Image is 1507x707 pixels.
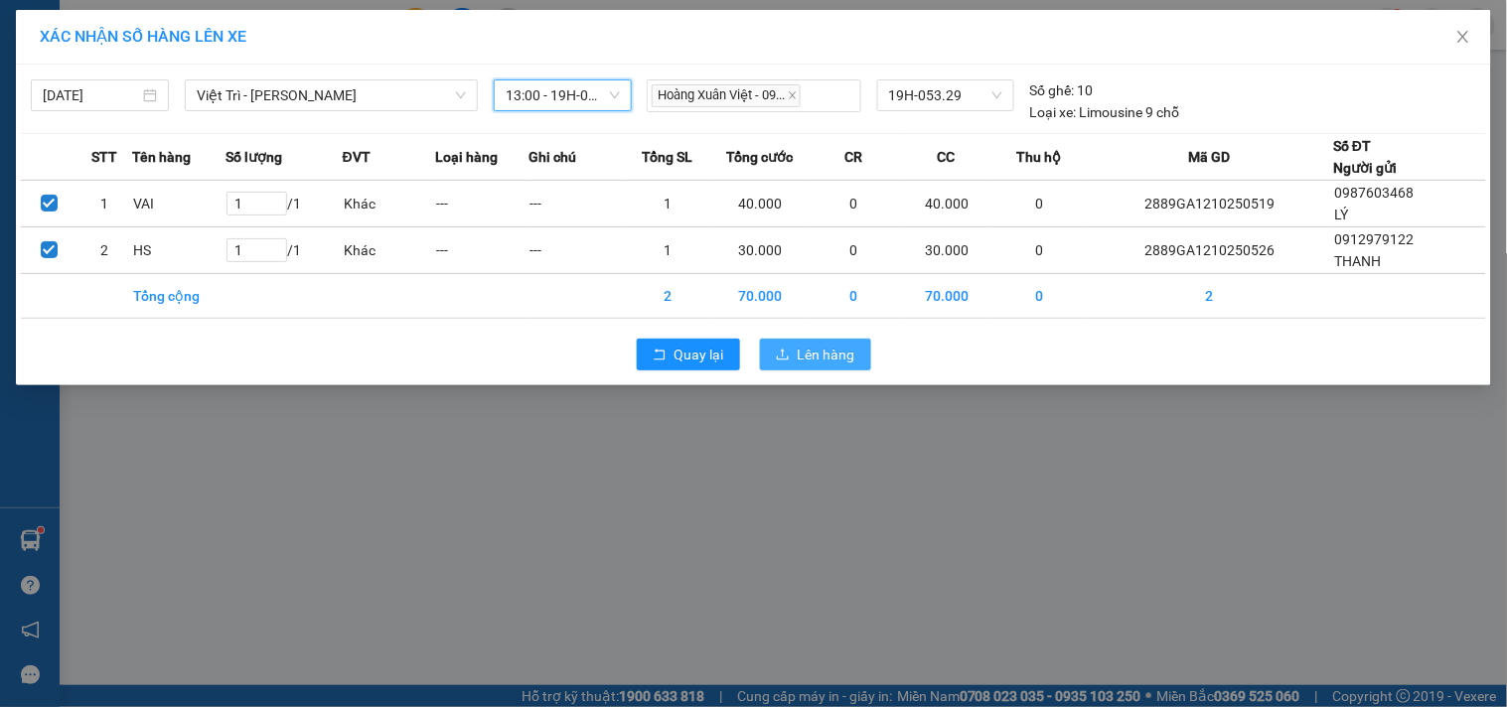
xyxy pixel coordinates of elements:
span: 0987603468 [1334,185,1414,201]
button: uploadLên hàng [760,339,871,370]
td: 2889GA1210250519 [1086,181,1333,227]
td: --- [528,227,622,274]
span: LÝ [1334,207,1348,222]
td: 0 [993,274,1087,319]
span: XÁC NHẬN SỐ HÀNG LÊN XE [40,27,246,46]
td: --- [435,181,528,227]
td: 0 [808,227,901,274]
span: Việt Trì - Mạc Thái Tổ [197,80,466,110]
span: Ghi chú [528,146,576,168]
span: Số ghế: [1030,79,1075,101]
span: 19H-053.29 [889,80,1002,110]
td: 70.000 [900,274,993,319]
span: upload [776,348,790,363]
span: rollback [653,348,667,363]
td: 1 [622,227,715,274]
span: Tổng cước [727,146,794,168]
td: / 1 [226,181,343,227]
td: 40.000 [900,181,993,227]
div: 10 [1030,79,1094,101]
td: HS [132,227,226,274]
td: --- [528,181,622,227]
span: CR [844,146,862,168]
td: 0 [808,274,901,319]
td: 30.000 [714,227,808,274]
td: / 1 [226,227,343,274]
td: VAI [132,181,226,227]
div: Limousine 9 chỗ [1030,101,1180,123]
td: 30.000 [900,227,993,274]
span: 13:00 - 19H-053.29 [506,80,620,110]
td: 2 [76,227,132,274]
span: close [1455,29,1471,45]
span: Loại hàng [435,146,498,168]
span: Lên hàng [798,344,855,365]
span: STT [91,146,117,168]
div: Số ĐT Người gửi [1333,135,1397,179]
td: 0 [808,181,901,227]
span: Hoàng Xuân Việt - 09... [652,84,801,107]
button: Close [1435,10,1491,66]
td: 2889GA1210250526 [1086,227,1333,274]
span: Loại xe: [1030,101,1077,123]
button: rollbackQuay lại [637,339,740,370]
td: 1 [622,181,715,227]
td: 70.000 [714,274,808,319]
td: Tổng cộng [132,274,226,319]
td: 2 [1086,274,1333,319]
span: Thu hộ [1017,146,1062,168]
td: Khác [343,181,436,227]
span: Số lượng [226,146,282,168]
input: 12/10/2025 [43,84,139,106]
span: down [455,89,467,101]
td: 0 [993,227,1087,274]
td: 40.000 [714,181,808,227]
span: close [788,90,798,100]
span: Tổng SL [642,146,692,168]
span: Quay lại [675,344,724,365]
span: ĐVT [343,146,371,168]
span: Mã GD [1188,146,1230,168]
td: 1 [76,181,132,227]
span: 0912979122 [1334,231,1414,247]
span: THANH [1334,253,1381,269]
span: CC [938,146,956,168]
td: 2 [622,274,715,319]
td: --- [435,227,528,274]
td: 0 [993,181,1087,227]
span: Tên hàng [132,146,191,168]
td: Khác [343,227,436,274]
